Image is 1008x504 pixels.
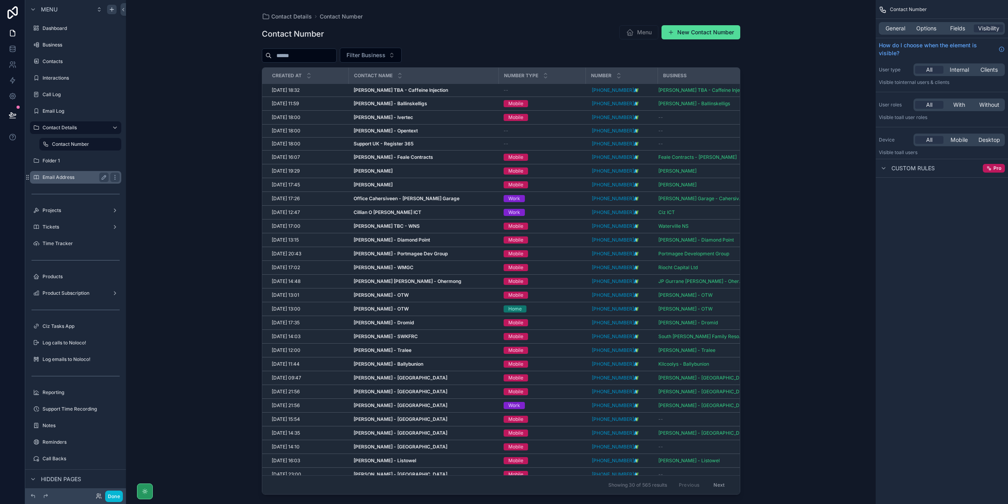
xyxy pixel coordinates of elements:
[886,24,905,32] span: General
[30,436,121,448] a: Reminders
[879,114,1005,121] p: Visible to
[30,419,121,432] a: Notes
[890,6,927,13] span: Contact Number
[30,386,121,399] a: Reporting
[43,125,106,131] label: Contact Details
[52,141,117,147] label: Contact Number
[41,475,81,483] span: Hidden pages
[30,72,121,84] a: Interactions
[43,42,120,48] label: Business
[980,66,998,74] span: Clients
[43,207,109,214] label: Projects
[30,237,121,250] a: Time Tracker
[950,24,965,32] span: Fields
[953,101,965,109] span: With
[30,221,121,233] a: Tickets
[899,149,917,155] span: all users
[30,403,121,415] a: Support Time Recording
[708,479,730,491] button: Next
[43,273,120,280] label: Products
[926,136,932,144] span: All
[663,73,687,79] span: Business
[879,41,1005,57] a: How do I choose when the element is visible?
[43,290,109,296] label: Product Subscription
[105,491,123,502] button: Done
[504,73,538,79] span: Number Type
[30,55,121,68] a: Contacts
[30,154,121,167] a: Folder 1
[30,171,121,184] a: Email Address
[43,389,120,396] label: Reporting
[879,137,910,143] label: Device
[926,66,932,74] span: All
[30,287,121,299] a: Product Subscription
[30,452,121,465] a: Call Backs
[43,224,109,230] label: Tickets
[43,456,120,462] label: Call Backs
[43,158,120,164] label: Folder 1
[30,88,121,101] a: Call Log
[978,24,999,32] span: Visibility
[43,91,120,98] label: Call Log
[43,323,120,329] label: Ciz Tasks App
[39,138,121,151] a: Contact Number
[43,439,120,445] label: Reminders
[879,102,910,108] label: User roles
[926,101,932,109] span: All
[43,356,120,363] label: Log emails to Noloco!
[30,270,121,283] a: Products
[879,79,1005,86] p: Visible to
[591,73,611,79] span: Number
[993,165,1001,171] span: Pro
[879,149,1005,156] p: Visible to
[30,121,121,134] a: Contact Details
[30,39,121,51] a: Business
[43,406,120,412] label: Support Time Recording
[891,164,935,172] span: Custom rules
[30,204,121,217] a: Projects
[950,66,969,74] span: Internal
[978,136,1000,144] span: Desktop
[979,101,999,109] span: Without
[43,25,120,32] label: Dashboard
[43,422,120,429] label: Notes
[43,174,106,180] label: Email Address
[879,67,910,73] label: User type
[608,482,667,488] span: Showing 30 of 565 results
[951,136,968,144] span: Mobile
[916,24,936,32] span: Options
[43,340,120,346] label: Log calls to Noloco!
[43,75,120,81] label: Interactions
[41,6,57,13] span: Menu
[899,79,949,85] span: Internal users & clients
[30,105,121,117] a: Email Log
[272,73,302,79] span: Created at
[879,41,995,57] span: How do I choose when the element is visible?
[43,240,120,247] label: Time Tracker
[43,108,120,114] label: Email Log
[30,22,121,35] a: Dashboard
[354,73,393,79] span: Contact Name
[899,114,927,120] span: All user roles
[43,58,120,65] label: Contacts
